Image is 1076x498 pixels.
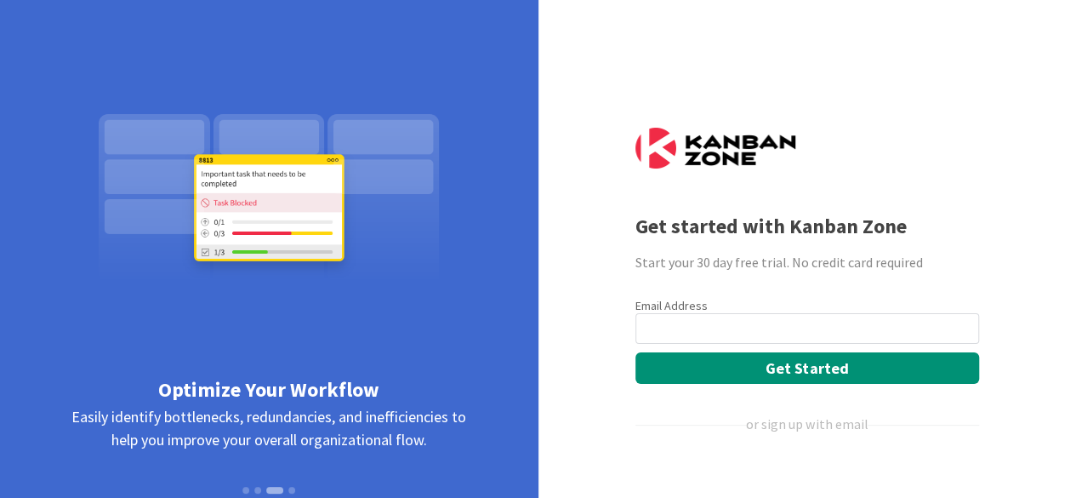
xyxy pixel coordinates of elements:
img: Kanban Zone [635,128,795,169]
div: or sign up with email [746,414,868,434]
b: Get started with Kanban Zone [635,213,907,239]
div: Start your 30 day free trial. No credit card required [635,252,979,272]
button: Slide 3 [266,487,283,494]
button: Get Started [635,352,979,384]
label: Email Address [635,298,708,313]
div: Optimize Your Workflow [60,375,479,405]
